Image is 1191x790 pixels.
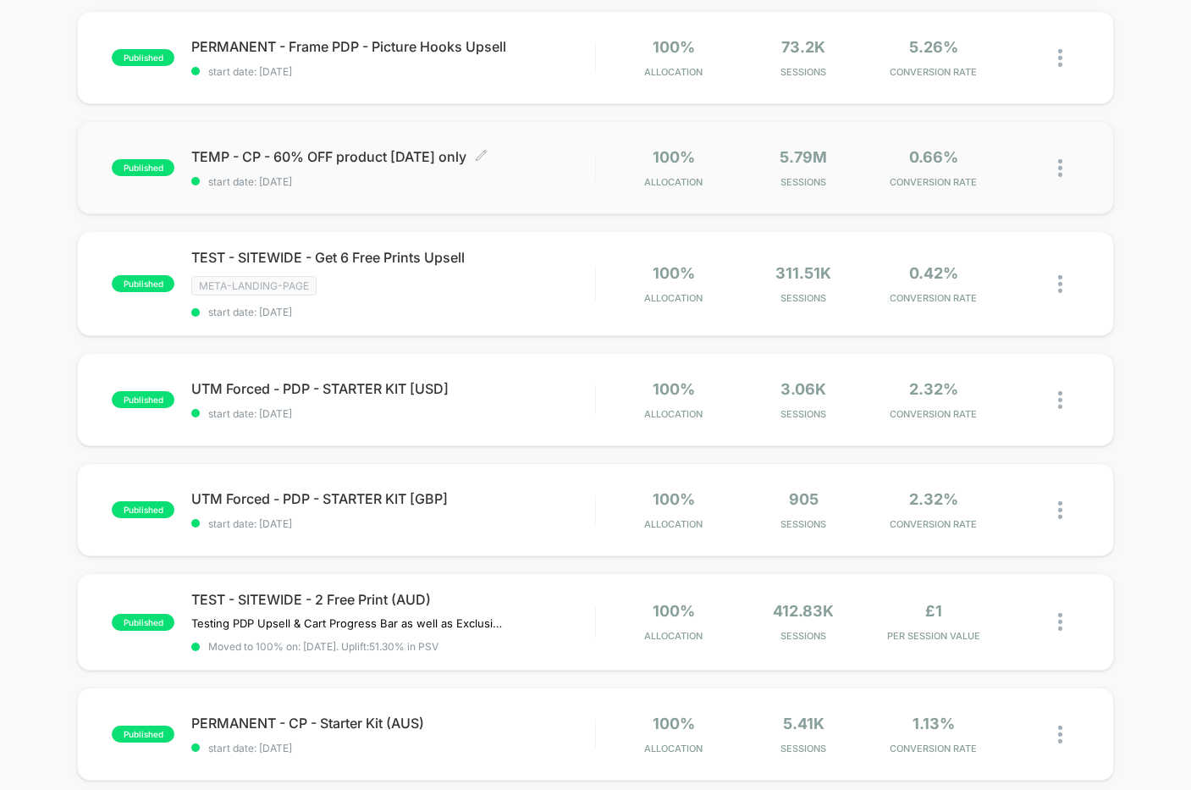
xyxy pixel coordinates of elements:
[191,407,594,420] span: start date: [DATE]
[1058,726,1062,743] img: close
[653,264,695,282] span: 100%
[1058,391,1062,409] img: close
[191,490,594,507] span: UTM Forced - PDP - STARTER KIT [GBP]
[191,742,594,754] span: start date: [DATE]
[1058,501,1062,519] img: close
[112,391,174,408] span: published
[191,148,594,165] span: TEMP - CP - 60% OFF product [DATE] only
[644,630,703,642] span: Allocation
[644,292,703,304] span: Allocation
[909,148,958,166] span: 0.66%
[1058,613,1062,631] img: close
[191,175,594,188] span: start date: [DATE]
[873,518,994,530] span: CONVERSION RATE
[909,490,958,508] span: 2.32%
[743,743,864,754] span: Sessions
[191,380,594,397] span: UTM Forced - PDP - STARTER KIT [USD]
[653,380,695,398] span: 100%
[191,65,594,78] span: start date: [DATE]
[909,264,958,282] span: 0.42%
[783,715,824,732] span: 5.41k
[191,276,317,296] span: META-LANDING-PAGE
[743,176,864,188] span: Sessions
[781,38,825,56] span: 73.2k
[191,616,505,630] span: Testing PDP Upsell & Cart Progress Bar as well as Exclusive Free Prints in the Cart
[653,602,695,620] span: 100%
[873,408,994,420] span: CONVERSION RATE
[653,148,695,166] span: 100%
[191,306,594,318] span: start date: [DATE]
[112,501,174,518] span: published
[191,249,594,266] span: TEST - SITEWIDE - Get 6 Free Prints Upsell
[873,743,994,754] span: CONVERSION RATE
[112,614,174,631] span: published
[644,408,703,420] span: Allocation
[191,38,594,55] span: PERMANENT - Frame PDP - Picture Hooks Upsell
[925,602,942,620] span: £1
[873,66,994,78] span: CONVERSION RATE
[644,176,703,188] span: Allocation
[913,715,955,732] span: 1.13%
[873,630,994,642] span: PER SESSION VALUE
[644,518,703,530] span: Allocation
[112,159,174,176] span: published
[112,49,174,66] span: published
[653,490,695,508] span: 100%
[743,66,864,78] span: Sessions
[789,490,819,508] span: 905
[191,517,594,530] span: start date: [DATE]
[653,715,695,732] span: 100%
[873,292,994,304] span: CONVERSION RATE
[780,148,827,166] span: 5.79M
[775,264,831,282] span: 311.51k
[191,591,594,608] span: TEST - SITEWIDE - 2 Free Print (AUD)
[743,630,864,642] span: Sessions
[909,38,958,56] span: 5.26%
[743,408,864,420] span: Sessions
[743,292,864,304] span: Sessions
[873,176,994,188] span: CONVERSION RATE
[191,715,594,732] span: PERMANENT - CP - Starter Kit (AUS)
[208,640,438,653] span: Moved to 100% on: [DATE] . Uplift: 51.30% in PSV
[1058,49,1062,67] img: close
[653,38,695,56] span: 100%
[644,66,703,78] span: Allocation
[780,380,826,398] span: 3.06k
[644,743,703,754] span: Allocation
[909,380,958,398] span: 2.32%
[112,726,174,743] span: published
[743,518,864,530] span: Sessions
[1058,159,1062,177] img: close
[773,602,834,620] span: 412.83k
[1058,275,1062,293] img: close
[112,275,174,292] span: published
